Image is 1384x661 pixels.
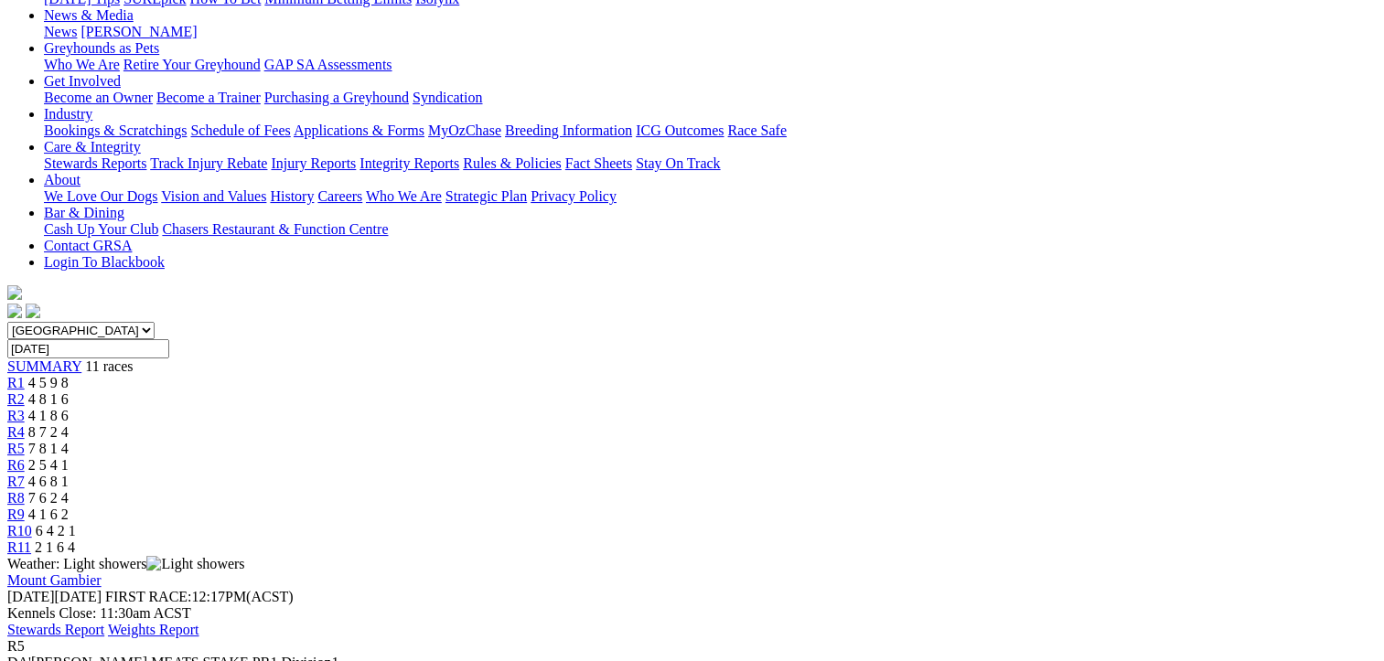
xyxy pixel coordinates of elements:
div: Greyhounds as Pets [44,57,1377,73]
span: 7 6 2 4 [28,490,69,506]
span: 6 4 2 1 [36,523,76,538]
span: [DATE] [7,589,55,604]
a: Race Safe [727,123,786,138]
a: Greyhounds as Pets [44,40,159,56]
span: Weather: Light showers [7,556,245,571]
a: R5 [7,441,25,456]
span: 11 races [85,358,133,374]
img: Light showers [146,556,244,572]
span: 4 6 8 1 [28,474,69,489]
div: Get Involved [44,90,1377,106]
a: SUMMARY [7,358,81,374]
a: Chasers Restaurant & Function Centre [162,221,388,237]
a: News [44,24,77,39]
a: Strategic Plan [445,188,527,204]
a: R3 [7,408,25,423]
a: Bar & Dining [44,205,124,220]
input: Select date [7,339,169,358]
a: We Love Our Dogs [44,188,157,204]
a: Integrity Reports [359,155,459,171]
span: 4 1 6 2 [28,506,69,522]
a: Login To Blackbook [44,254,165,270]
a: Syndication [413,90,482,105]
a: R6 [7,457,25,473]
span: 4 8 1 6 [28,391,69,407]
a: Retire Your Greyhound [123,57,261,72]
a: About [44,172,80,187]
a: Who We Are [366,188,442,204]
a: Stewards Reports [44,155,146,171]
a: Mount Gambier [7,572,102,588]
a: Schedule of Fees [190,123,290,138]
a: Track Injury Rebate [150,155,267,171]
a: R1 [7,375,25,390]
a: R11 [7,539,31,555]
a: Become a Trainer [156,90,261,105]
span: 4 1 8 6 [28,408,69,423]
span: 4 5 9 8 [28,375,69,390]
a: Fact Sheets [565,155,632,171]
a: Become an Owner [44,90,153,105]
a: Vision and Values [161,188,266,204]
a: R4 [7,424,25,440]
span: R5 [7,638,25,654]
span: 7 8 1 4 [28,441,69,456]
div: Care & Integrity [44,155,1377,172]
a: Applications & Forms [294,123,424,138]
span: 2 5 4 1 [28,457,69,473]
a: Weights Report [108,622,199,637]
a: History [270,188,314,204]
a: ICG Outcomes [636,123,724,138]
a: Bookings & Scratchings [44,123,187,138]
a: News & Media [44,7,134,23]
a: Careers [317,188,362,204]
img: twitter.svg [26,304,40,318]
a: R10 [7,523,32,538]
span: FIRST RACE: [105,589,191,604]
a: R2 [7,391,25,407]
a: R7 [7,474,25,489]
span: 2 1 6 4 [35,539,75,555]
a: [PERSON_NAME] [80,24,197,39]
div: About [44,188,1377,205]
a: Get Involved [44,73,121,89]
span: [DATE] [7,589,102,604]
a: Who We Are [44,57,120,72]
a: Contact GRSA [44,238,132,253]
a: Injury Reports [271,155,356,171]
a: R8 [7,490,25,506]
a: R9 [7,506,25,522]
div: News & Media [44,24,1377,40]
a: Stewards Report [7,622,104,637]
a: Industry [44,106,92,122]
img: logo-grsa-white.png [7,285,22,300]
a: Breeding Information [505,123,632,138]
span: 8 7 2 4 [28,424,69,440]
span: 12:17PM(ACST) [105,589,294,604]
a: Privacy Policy [531,188,617,204]
a: GAP SA Assessments [264,57,392,72]
div: Kennels Close: 11:30am ACST [7,605,1377,622]
a: Stay On Track [636,155,720,171]
a: Rules & Policies [463,155,562,171]
a: MyOzChase [428,123,501,138]
a: Purchasing a Greyhound [264,90,409,105]
img: facebook.svg [7,304,22,318]
div: Industry [44,123,1377,139]
a: Cash Up Your Club [44,221,158,237]
a: Care & Integrity [44,139,141,155]
div: Bar & Dining [44,221,1377,238]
